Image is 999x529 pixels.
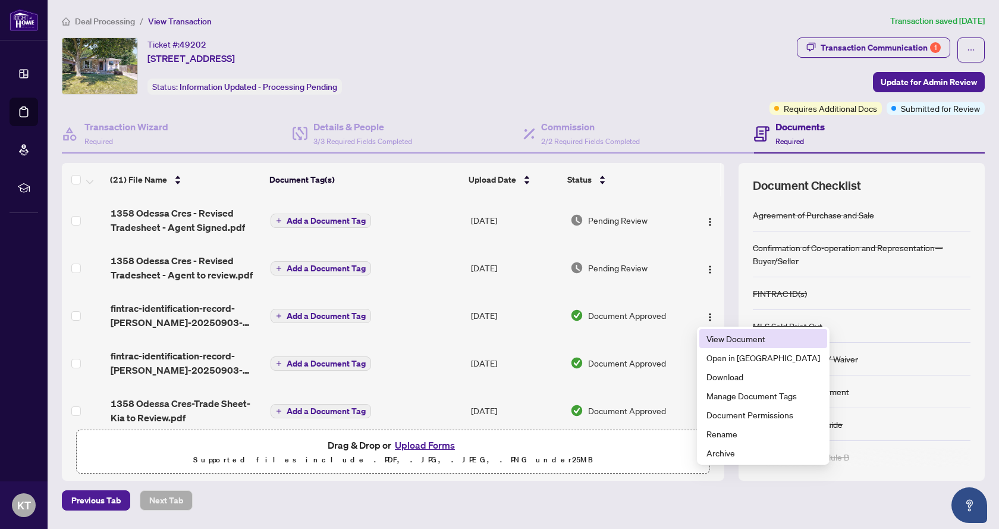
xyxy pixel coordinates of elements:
span: plus [276,313,282,319]
span: Document Checklist [753,177,861,194]
span: Add a Document Tag [287,359,366,368]
img: IMG-W12333927_1.jpg [62,38,137,94]
img: Logo [705,312,715,322]
span: Add a Document Tag [287,407,366,415]
th: Document Tag(s) [265,163,464,196]
img: logo [10,9,38,31]
button: Add a Document Tag [271,356,371,371]
li: / [140,14,143,28]
span: Update for Admin Review [881,73,977,92]
td: [DATE] [466,292,566,339]
button: Add a Document Tag [271,308,371,324]
button: Add a Document Tag [271,261,371,276]
th: Status [563,163,686,196]
button: Previous Tab [62,490,130,511]
div: Agreement of Purchase and Sale [753,208,874,221]
span: Archive [706,446,820,459]
span: Drag & Drop orUpload FormsSupported files include .PDF, .JPG, .JPEG, .PNG under25MB [77,430,709,474]
td: [DATE] [466,339,566,387]
span: Required [84,137,113,146]
span: fintrac-identification-record-[PERSON_NAME]-20250903-142109.pdf [111,301,262,330]
img: Document Status [570,261,583,274]
div: MLS Sold Print Out [753,320,822,333]
span: 2/2 Required Fields Completed [541,137,640,146]
button: Upload Forms [391,437,458,453]
td: [DATE] [466,387,566,434]
span: View Transaction [148,16,212,27]
div: Ticket #: [147,37,206,51]
td: [DATE] [466,244,566,292]
span: fintrac-identification-record-[PERSON_NAME]-20250903-140937.pdf [111,349,262,377]
h4: Documents [775,120,825,134]
button: Transaction Communication1 [797,37,950,58]
th: Upload Date [464,163,563,196]
td: [DATE] [466,196,566,244]
span: 1358 Odessa Cres - Revised Tradesheet - Agent to review.pdf [111,253,262,282]
span: Document Approved [588,309,666,322]
span: ellipsis [967,46,975,54]
span: Submitted for Review [901,102,980,115]
div: Status: [147,79,342,95]
div: Transaction Communication [821,38,941,57]
span: Drag & Drop or [328,437,458,453]
img: Document Status [570,214,583,227]
span: Previous Tab [71,491,121,510]
span: Add a Document Tag [287,264,366,273]
span: Pending Review [588,261,648,274]
article: Transaction saved [DATE] [890,14,985,28]
span: Information Updated - Processing Pending [180,82,337,92]
span: Document Approved [588,356,666,370]
span: (21) File Name [110,173,167,186]
button: Add a Document Tag [271,261,371,276]
span: [STREET_ADDRESS] [147,51,235,65]
button: Update for Admin Review [873,72,985,92]
span: plus [276,408,282,414]
span: plus [276,361,282,367]
span: Add a Document Tag [287,217,366,225]
span: 49202 [180,39,206,50]
span: Document Permissions [706,408,820,421]
img: Document Status [570,404,583,417]
button: Logo [700,306,720,325]
th: (21) File Name [105,163,265,196]
span: 1358 Odessa Cres-Trade Sheet-Kia to Review.pdf [111,396,262,425]
span: Add a Document Tag [287,312,366,320]
span: Manage Document Tags [706,389,820,402]
p: Supported files include .PDF, .JPG, .JPEG, .PNG under 25 MB [84,453,702,467]
button: Add a Document Tag [271,403,371,419]
span: Open in [GEOGRAPHIC_DATA] [706,351,820,364]
span: Rename [706,427,820,440]
span: Requires Additional Docs [784,102,877,115]
div: Confirmation of Co-operation and Representation—Buyer/Seller [753,241,970,267]
button: Open asap [951,487,987,523]
button: Logo [700,258,720,277]
img: Document Status [570,356,583,370]
span: plus [276,265,282,271]
span: Download [706,370,820,383]
img: Logo [705,265,715,274]
span: View Document [706,332,820,345]
button: Next Tab [140,490,193,511]
button: Add a Document Tag [271,404,371,418]
span: Upload Date [469,173,516,186]
h4: Details & People [313,120,412,134]
span: KT [17,497,31,514]
h4: Transaction Wizard [84,120,168,134]
img: Logo [705,217,715,227]
span: Pending Review [588,214,648,227]
button: Add a Document Tag [271,214,371,228]
span: Document Approved [588,404,666,417]
span: 3/3 Required Fields Completed [313,137,412,146]
button: Add a Document Tag [271,356,371,371]
h4: Commission [541,120,640,134]
span: Status [567,173,592,186]
span: home [62,17,70,26]
button: Logo [700,211,720,230]
span: plus [276,218,282,224]
div: FINTRAC ID(s) [753,287,807,300]
div: 1 [930,42,941,53]
button: Add a Document Tag [271,309,371,323]
img: Document Status [570,309,583,322]
span: Deal Processing [75,16,135,27]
